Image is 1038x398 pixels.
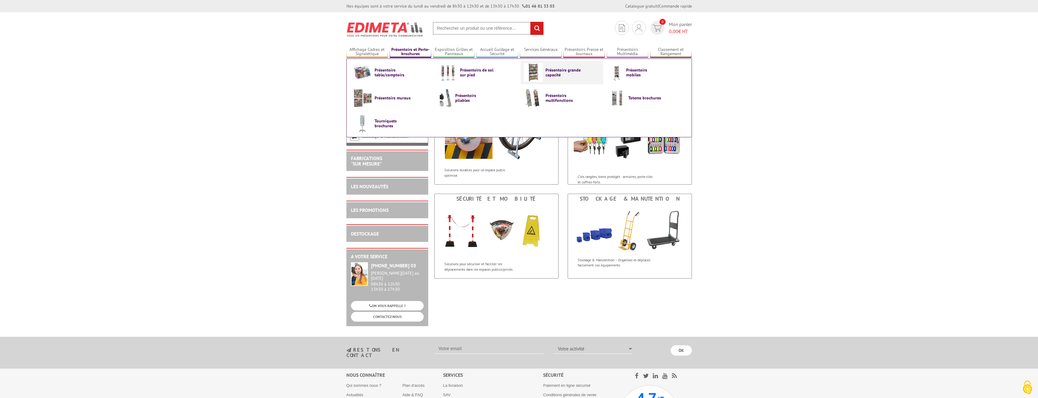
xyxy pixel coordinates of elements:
[443,393,451,397] a: SAV
[524,89,543,107] img: Présentoirs multifonctions
[524,63,543,82] img: Présentoirs grande capacité
[563,47,605,57] a: Présentoirs Presse et Journaux
[353,114,372,133] img: Tourniquets brochures
[1020,380,1035,395] img: Cookies (fenêtre modale)
[351,231,379,237] a: DESTOCKAGE
[543,383,590,388] a: Paiement en ligne sécurisé
[653,25,662,32] img: devis rapide
[375,68,411,77] span: Présentoirs table/comptoirs
[351,301,424,310] a: ON VOUS RAPPELLE ?
[636,24,642,32] img: devis rapide
[669,28,692,35] span: € HT
[439,63,514,82] a: Présentoirs de sol sur pied
[578,174,653,184] p: Clés rangées, biens protégés : armoires, porte-clés et coffres-forts.
[351,312,424,321] a: CONTACTEZ-NOUS
[346,347,426,358] h3: restons en contact
[346,47,388,57] a: Affichage Cadres et Signalétique
[346,372,443,379] div: Nous connaître
[649,21,692,35] a: devis rapide 0 Mon panier 0,00€ HT
[659,3,692,9] a: Commande rapide
[568,194,692,279] a: Stockage & manutention Stockage & manutention Stockage & Manutention – Organisez et déplacez faci...
[650,47,692,57] a: Classement et Rangement
[444,167,519,178] p: Solutions durables pour un espace public optimisé.
[546,93,582,103] span: Présentoirs multifonctions
[625,3,658,9] a: Catalogue gratuit
[435,343,544,354] input: Votre email
[609,89,626,107] img: Totems brochures
[607,47,649,57] a: Présentoirs Multimédia
[625,3,692,9] div: |
[371,271,424,281] div: [PERSON_NAME][DATE] au [DATE]
[609,89,685,107] a: Totems brochures
[346,348,351,353] img: newsletter.jpg
[402,393,423,397] a: Aide & FAQ
[524,63,600,82] a: Présentoirs grande capacité
[439,89,452,107] img: Présentoirs pliables
[346,383,382,388] a: Qui sommes nous ?
[443,372,543,379] div: Services
[439,63,457,82] img: Présentoirs de sol sur pied
[569,196,690,202] div: Stockage & manutention
[568,100,692,185] a: Armoires/porte-clés & coffres forts Armoires/porte-clés & coffres forts Clés rangées, biens proté...
[626,68,663,77] span: Présentoirs mobiles
[578,257,653,268] p: Stockage & Manutention – Organisez et déplacez facilement vos équipements
[1017,377,1038,398] button: Cookies (fenêtre modale)
[371,263,416,269] strong: [PHONE_NUMBER] 03
[609,63,685,82] a: Présentoirs mobiles
[444,261,519,272] p: Solutions pour sécuriser et faciliter les déplacements dans les espaces publics/privés.
[609,63,623,82] img: Présentoirs mobiles
[434,100,559,185] a: Voirie & Parking Voirie & Parking Solutions durables pour un espace public optimisé.
[351,155,382,167] a: FABRICATIONS"Sur Mesure"
[476,47,518,57] a: Accueil Guidage et Sécurité
[619,24,625,32] img: devis rapide
[434,194,559,279] a: Sécurité et Mobilité Sécurité et Mobilité Solutions pour sécuriser et faciliter les déplacements ...
[346,18,424,41] img: Edimeta
[543,393,596,397] a: Conditions générales de vente
[375,95,411,100] span: Présentoirs muraux
[433,22,544,35] input: Rechercher un produit ou une référence...
[568,204,692,254] img: Stockage & manutention
[371,271,424,292] div: 08h30 à 12h30 13h30 à 17h30
[522,3,555,9] strong: 01 46 81 33 03
[353,89,372,107] img: Présentoirs muraux
[351,207,389,213] a: LES PROMOTIONS
[530,22,543,35] input: rechercher
[520,47,562,57] a: Services Généraux
[546,68,582,77] span: Présentoirs grande capacité
[346,393,363,397] a: Actualités
[439,89,514,107] a: Présentoirs pliables
[659,19,666,25] span: 0
[433,47,475,57] a: Exposition Grilles et Panneaux
[353,89,429,107] a: Présentoirs muraux
[353,63,372,82] img: Présentoirs table/comptoirs
[671,345,692,356] input: OK
[390,47,432,57] a: Présentoirs et Porte-brochures
[669,28,678,34] span: 0,00
[353,63,429,82] a: Présentoirs table/comptoirs
[543,372,619,379] div: Sécurité
[436,196,557,202] div: Sécurité et Mobilité
[628,95,665,100] span: Totems brochures
[351,254,424,259] h2: A votre service
[524,89,600,107] a: Présentoirs multifonctions
[443,383,463,388] a: La livraison
[351,262,368,286] img: widget-service.jpg
[669,21,692,35] span: Mon panier
[346,3,555,9] div: Nos équipes sont à votre service du lundi au vendredi de 8h30 à 12h30 et de 13h30 à 17h30
[455,93,492,103] span: Présentoirs pliables
[402,383,425,388] a: Plan d'accès
[353,114,429,133] a: Tourniquets brochures
[460,68,496,77] span: Présentoirs de sol sur pied
[351,183,388,189] a: LES NOUVEAUTÉS
[375,119,411,128] span: Tourniquets brochures
[440,204,552,258] img: Sécurité et Mobilité
[574,116,686,171] img: Armoires/porte-clés & coffres forts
